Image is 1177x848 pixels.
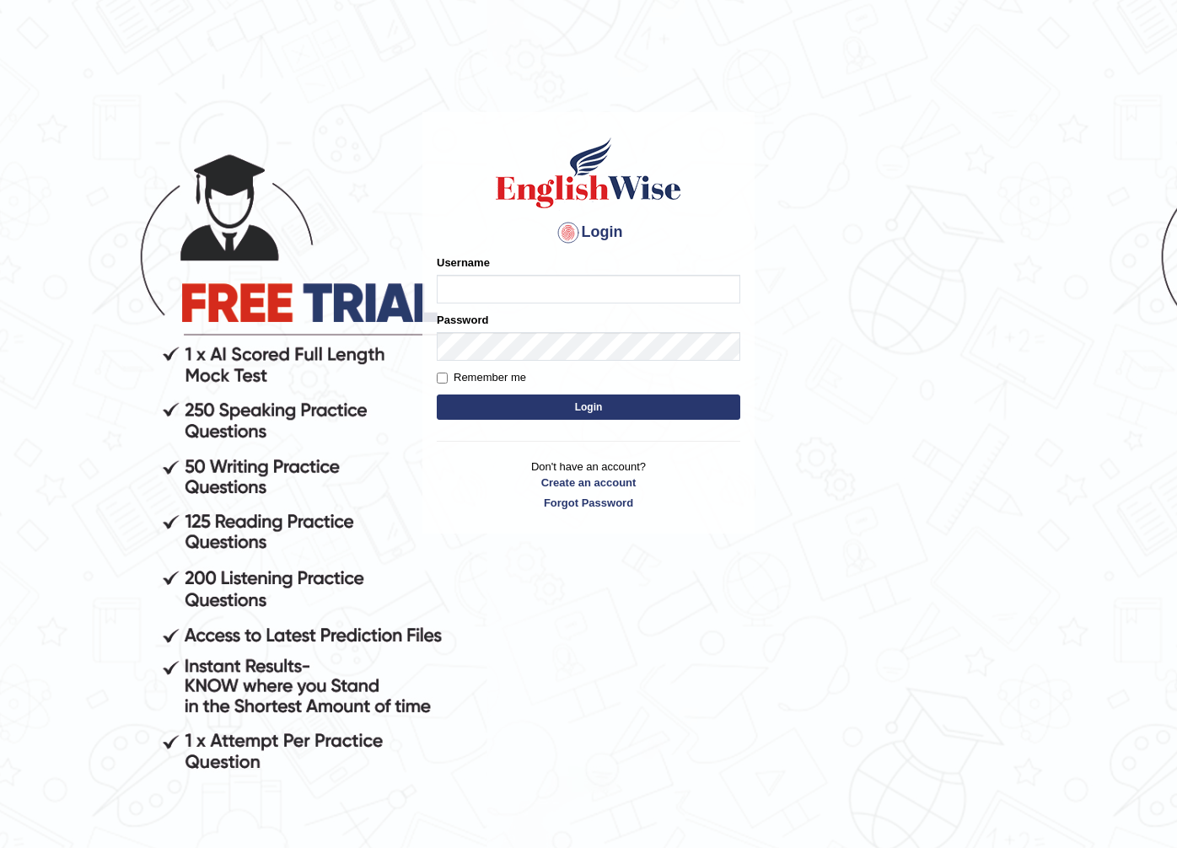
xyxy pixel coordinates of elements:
button: Login [437,394,740,420]
p: Don't have an account? [437,459,740,511]
h4: Login [437,219,740,246]
label: Remember me [437,369,526,386]
label: Password [437,312,488,328]
a: Create an account [437,475,740,491]
label: Username [437,255,490,271]
a: Forgot Password [437,495,740,511]
img: Logo of English Wise sign in for intelligent practice with AI [492,135,685,211]
input: Remember me [437,373,448,384]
